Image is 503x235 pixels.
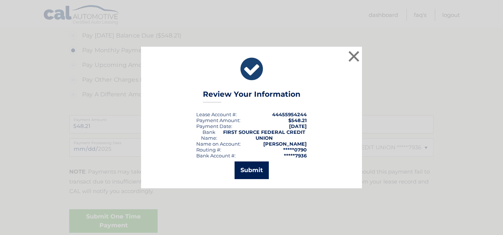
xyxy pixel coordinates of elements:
div: Lease Account #: [196,111,237,117]
strong: 44455954244 [272,111,307,117]
h3: Review Your Information [203,90,300,103]
div: Bank Name: [196,129,222,141]
div: Bank Account #: [196,153,236,159]
span: [DATE] [289,123,307,129]
span: $548.21 [288,117,307,123]
div: Name on Account: [196,141,241,147]
div: Routing #: [196,147,221,153]
span: Payment Date [196,123,231,129]
button: × [347,49,361,64]
button: Submit [235,161,269,179]
strong: [PERSON_NAME] [263,141,307,147]
div: : [196,123,232,129]
div: Payment Amount: [196,117,240,123]
strong: FIRST SOURCE FEDERAL CREDIT UNION [223,129,305,141]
